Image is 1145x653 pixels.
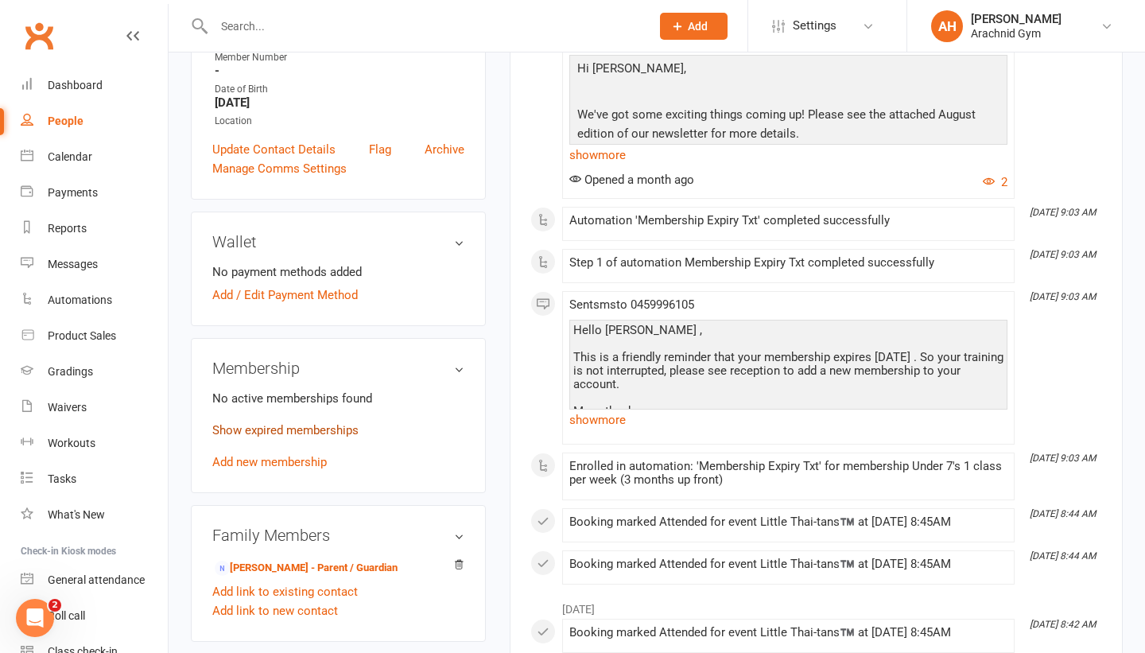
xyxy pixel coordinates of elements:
strong: [DATE] [215,95,464,110]
span: Sent sms to 0459996105 [569,297,694,312]
i: [DATE] 9:03 AM [1030,291,1096,302]
button: Add [660,13,728,40]
div: Step 1 of automation Membership Expiry Txt completed successfully [569,256,1007,270]
i: [DATE] 9:03 AM [1030,207,1096,218]
strong: - [215,64,464,78]
li: No payment methods added [212,262,464,282]
h3: Wallet [212,233,464,251]
a: Add / Edit Payment Method [212,286,358,305]
h3: Membership [212,360,464,377]
span: Opened a month ago [569,173,694,187]
a: People [21,103,168,139]
a: Archive [425,140,464,159]
div: Location [215,114,464,129]
a: Payments [21,175,168,211]
div: Waivers [48,401,87,414]
a: What's New [21,497,168,533]
div: Workouts [48,437,95,449]
a: Manage Comms Settings [212,159,347,178]
div: Booking marked Attended for event Little Thai-tans™️ at [DATE] 8:45AM [569,626,1007,639]
a: Update Contact Details [212,140,336,159]
a: Product Sales [21,318,168,354]
div: Automations [48,293,112,306]
div: Calendar [48,150,92,163]
a: show more [569,409,1007,431]
a: Calendar [21,139,168,175]
div: Product Sales [48,329,116,342]
a: Dashboard [21,68,168,103]
div: [PERSON_NAME] [971,12,1062,26]
input: Search... [209,15,639,37]
a: Show expired memberships [212,423,359,437]
div: General attendance [48,573,145,586]
div: Reports [48,222,87,235]
a: Messages [21,247,168,282]
div: Tasks [48,472,76,485]
div: AH [931,10,963,42]
div: Automation 'Membership Expiry Txt' completed successfully [569,214,1007,227]
a: [PERSON_NAME] - Parent / Guardian [215,560,398,577]
div: Booking marked Attended for event Little Thai-tans™️ at [DATE] 8:45AM [569,515,1007,529]
div: Dashboard [48,79,103,91]
i: [DATE] 8:44 AM [1030,508,1096,519]
a: Clubworx [19,16,59,56]
div: Member Number [215,50,464,65]
div: Gradings [48,365,93,378]
i: [DATE] 8:42 AM [1030,619,1096,630]
div: Hello [PERSON_NAME] , This is a friendly reminder that your membership expires [DATE] . So your t... [573,324,1003,459]
a: Gradings [21,354,168,390]
a: Add link to new contact [212,601,338,620]
a: Roll call [21,598,168,634]
a: Workouts [21,426,168,461]
i: [DATE] 8:44 AM [1030,550,1096,562]
div: People [48,115,83,127]
a: Reports [21,211,168,247]
a: show more [569,144,1007,166]
h3: Family Members [212,527,464,544]
a: Add link to existing contact [212,582,358,601]
a: Tasks [21,461,168,497]
span: 2 [49,599,61,612]
div: Enrolled in automation: 'Membership Expiry Txt' for membership Under 7's 1 class per week (3 mont... [569,460,1007,487]
span: Settings [793,8,836,44]
div: Payments [48,186,98,199]
div: Roll call [48,609,85,622]
div: Date of Birth [215,82,464,97]
p: No active memberships found [212,389,464,408]
iframe: Intercom live chat [16,599,54,637]
p: We've got some exciting things coming up! Please see the attached August edition of our newslette... [573,105,1003,147]
div: Booking marked Attended for event Little Thai-tans™️ at [DATE] 8:45AM [569,558,1007,571]
a: General attendance kiosk mode [21,562,168,598]
div: Arachnid Gym [971,26,1062,41]
i: [DATE] 9:03 AM [1030,249,1096,260]
button: 2 [983,173,1007,192]
span: Add [688,20,708,33]
a: Automations [21,282,168,318]
div: What's New [48,508,105,521]
i: [DATE] 9:03 AM [1030,453,1096,464]
a: Add new membership [212,455,327,469]
p: Hi [PERSON_NAME], [573,59,1003,82]
li: [DATE] [530,593,1102,618]
a: Flag [369,140,391,159]
div: Messages [48,258,98,270]
a: Waivers [21,390,168,426]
